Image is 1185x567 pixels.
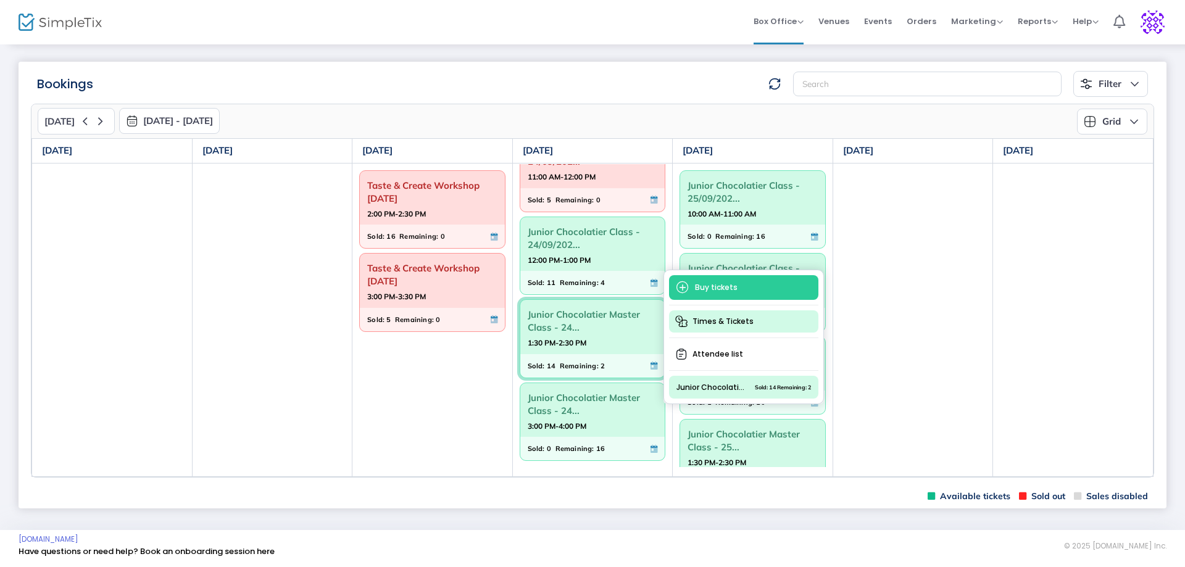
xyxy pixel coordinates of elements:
strong: 3:00 PM-4:00 PM [528,418,586,434]
span: Remaining: [560,359,599,373]
th: [DATE] [673,139,833,163]
span: 14 [547,359,555,373]
span: Remaining: [399,230,438,243]
span: Orders [907,6,936,37]
strong: 12:00 PM-1:00 PM [528,252,591,268]
th: [DATE] [833,139,993,163]
img: refresh-data [768,78,781,90]
span: Remaining: [560,276,599,289]
span: © 2025 [DOMAIN_NAME] Inc. [1064,541,1166,551]
span: 0 [441,230,445,243]
span: Junior Chocolatier Class - 25/09/202... [688,259,818,291]
span: Sold: [688,230,705,243]
span: Remaining: [715,230,754,243]
th: [DATE] [352,139,513,163]
span: Times & Tickets [669,310,818,333]
button: Grid [1077,109,1147,135]
span: 0 [596,193,601,207]
span: Junior Chocolatier Master Class - 25... [688,424,818,457]
button: Filter [1073,71,1148,97]
span: Reports [1018,15,1058,27]
span: Sold: [528,359,545,373]
img: times-tickets [675,315,688,328]
th: [DATE] [512,139,673,163]
strong: 11:00 AM-12:00 PM [528,169,596,184]
span: Attendee list [669,343,818,365]
span: Events [864,6,892,37]
span: Buy tickets [669,275,818,300]
span: Sold out [1019,490,1065,502]
img: grid [1084,115,1096,128]
span: Sold: [528,276,545,289]
input: Search [793,72,1062,97]
a: [DOMAIN_NAME] [19,534,78,544]
span: Sold: [367,230,385,243]
span: Remaining: [395,313,434,326]
span: Taste & Create Workshop [DATE] [367,176,497,208]
th: [DATE] [993,139,1154,163]
button: [DATE] [38,108,115,135]
a: Have questions or need help? Book an onboarding session here [19,545,275,557]
span: Available tickets [928,490,1010,502]
span: 4 [601,276,605,289]
span: Remaining: [555,442,594,455]
span: Sold: [528,193,545,207]
span: Junior Chocolatier Master Class [676,382,746,393]
span: Help [1073,15,1099,27]
strong: 1:30 PM-2:30 PM [688,455,746,470]
span: Junior Chocolatier Master Class - 24... [528,305,658,337]
span: Junior Chocolatier Class - 25/09/202... [688,176,818,208]
span: Junior Chocolatier Class - 24/09/202... [528,222,658,254]
span: 0 [547,442,551,455]
strong: 10:00 AM-11:00 AM [688,206,756,221]
img: filter [1080,78,1092,90]
span: 5 [386,313,391,326]
span: Venues [818,6,849,37]
span: 11 [547,276,555,289]
span: Marketing [951,15,1003,27]
span: Remaining: [555,193,594,207]
span: Sold: [528,442,545,455]
button: [DATE] - [DATE] [119,108,220,134]
img: monthly [126,115,138,127]
th: [DATE] [32,139,193,163]
span: 16 [386,230,395,243]
th: [DATE] [192,139,352,163]
span: Sold: 14 Remaining: 2 [755,382,811,393]
span: 5 [547,193,551,207]
span: [DATE] [44,116,75,127]
img: clipboard [675,348,688,360]
span: 0 [436,313,440,326]
strong: 2:00 PM-2:30 PM [367,206,426,221]
span: Sales disabled [1074,490,1148,502]
span: 16 [756,230,765,243]
span: 0 [707,230,712,243]
span: Sold: [367,313,385,326]
span: Taste & Create Workshop [DATE] [367,259,497,291]
strong: 3:00 PM-3:30 PM [367,289,426,304]
span: Junior Chocolatier Master Class - 24... [528,388,658,420]
strong: 1:30 PM-2:30 PM [528,335,586,350]
m-panel-title: Bookings [37,75,93,93]
span: Box Office [754,15,804,27]
span: 2 [601,359,605,373]
span: 16 [596,442,605,455]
